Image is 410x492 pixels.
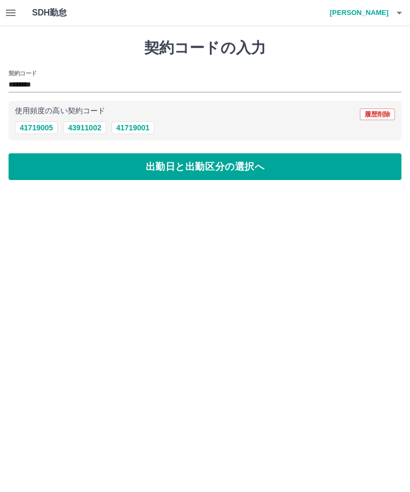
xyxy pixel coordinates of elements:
[15,107,105,115] p: 使用頻度の高い契約コード
[15,121,58,134] button: 41719005
[9,39,401,57] h1: 契約コードの入力
[9,69,37,77] h2: 契約コード
[360,108,395,120] button: 履歴削除
[63,121,106,134] button: 43911002
[112,121,154,134] button: 41719001
[9,153,401,180] button: 出勤日と出勤区分の選択へ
